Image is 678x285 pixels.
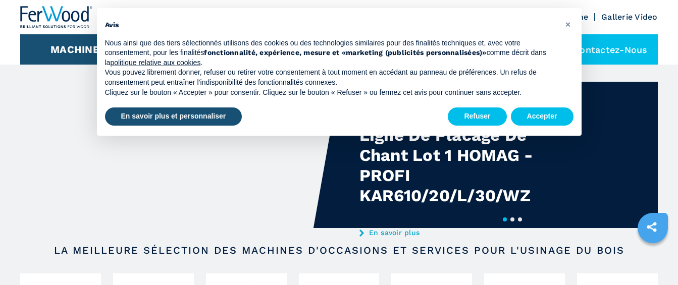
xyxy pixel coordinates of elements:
strong: fonctionnalité, expérience, mesure et «marketing (publicités personnalisées)» [204,48,486,56]
a: sharethis [639,214,664,240]
iframe: Chat [635,240,670,277]
button: Machines [50,43,106,55]
p: Cliquez sur le bouton « Accepter » pour consentir. Cliquez sur le bouton « Refuser » ou fermez ce... [105,88,557,98]
a: politique relative aux cookies [110,59,200,67]
a: Gallerie Video [601,12,658,22]
button: Refuser [448,107,506,126]
button: 1 [503,217,507,221]
video: Your browser does not support the video tag. [20,82,339,228]
p: Nous ainsi que des tiers sélectionnés utilisons des cookies ou des technologies similaires pour d... [105,38,557,68]
button: Accepter [511,107,573,126]
button: Fermer cet avis [560,16,577,32]
p: Vous pouvez librement donner, refuser ou retirer votre consentement à tout moment en accédant au ... [105,68,557,87]
div: Contactez-nous [548,34,658,65]
button: En savoir plus et personnaliser [105,107,242,126]
button: 2 [510,217,514,221]
span: × [565,18,571,30]
a: En savoir plus [359,229,557,237]
button: 3 [518,217,522,221]
h2: Avis [105,20,557,30]
h2: LA MEILLEURE SÉLECTION DES MACHINES D'OCCASIONS ET SERVICES POUR L'USINAGE DU BOIS [52,244,625,256]
img: Ferwood [20,6,93,28]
